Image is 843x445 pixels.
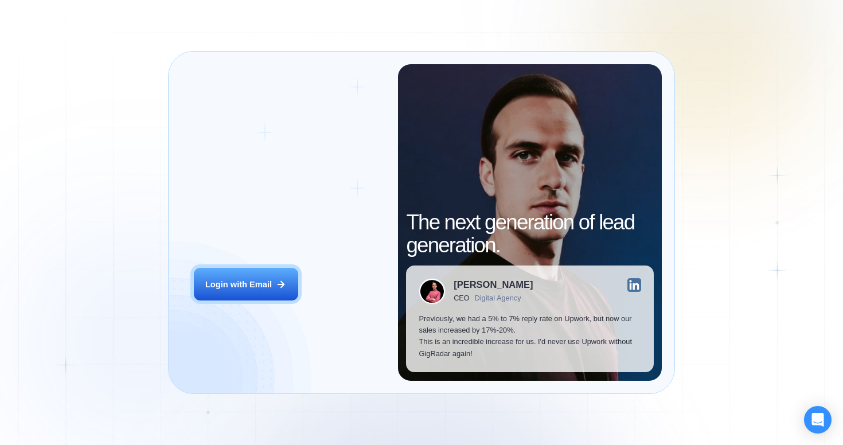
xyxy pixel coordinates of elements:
[194,268,298,300] button: Login with Email
[205,279,272,290] div: Login with Email
[406,211,653,257] h2: The next generation of lead generation.
[454,294,469,303] div: CEO
[475,294,521,303] div: Digital Agency
[804,406,832,434] div: Open Intercom Messenger
[419,313,641,360] p: Previously, we had a 5% to 7% reply rate on Upwork, but now our sales increased by 17%-20%. This ...
[454,280,533,290] div: [PERSON_NAME]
